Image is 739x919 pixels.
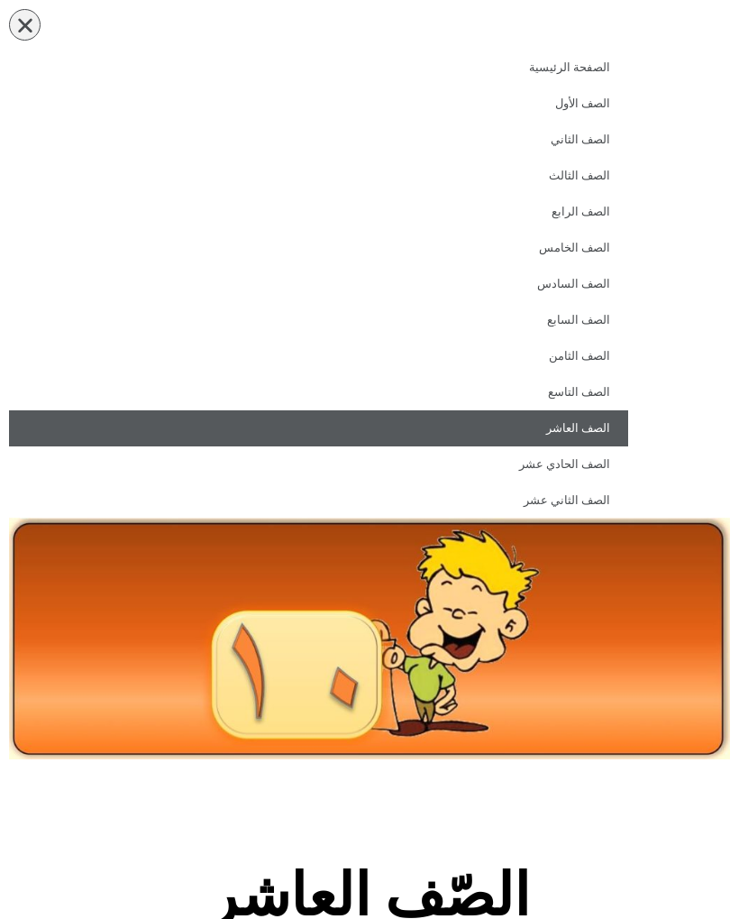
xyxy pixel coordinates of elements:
a: الصف الثاني [9,122,628,158]
a: الصف الأول [9,86,628,122]
a: الصف الحادي عشر [9,446,628,482]
a: الصف الثاني عشر [9,482,628,519]
a: الصف السابع [9,302,628,338]
a: الصف الخامس [9,230,628,266]
a: الصفحة الرئيسية [9,50,628,86]
a: الصف الثالث [9,158,628,194]
div: כפתור פתיחת תפריט [9,9,41,41]
a: الصف التاسع [9,374,628,410]
a: الصف السادس [9,266,628,302]
a: الصف العاشر [9,410,628,446]
a: الصف الرابع [9,194,628,230]
a: الصف الثامن [9,338,628,374]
